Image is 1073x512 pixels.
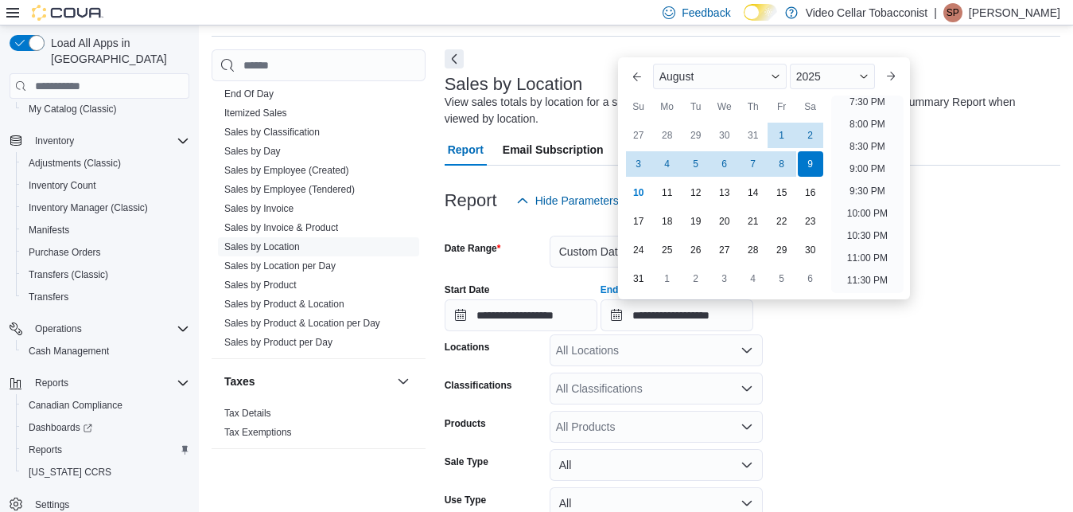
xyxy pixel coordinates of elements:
a: Inventory Manager (Classic) [22,198,154,217]
a: Sales by Day [224,146,281,157]
p: Video Cellar Tobacconist [806,3,928,22]
a: Sales by Employee (Tendered) [224,184,355,195]
span: Inventory Count [29,179,96,192]
button: Operations [3,318,196,340]
div: day-29 [683,123,709,148]
a: Sales by Product & Location per Day [224,318,380,329]
a: Sales by Product per Day [224,337,332,348]
li: 8:00 PM [843,115,892,134]
div: day-18 [655,209,680,234]
p: [PERSON_NAME] [969,3,1060,22]
span: Cash Management [29,345,109,358]
ul: Time [831,96,904,293]
div: day-16 [798,180,823,205]
a: Sales by Invoice [224,203,294,214]
label: Locations [445,341,490,354]
span: Sales by Product per Day [224,336,332,349]
div: Fr [769,94,795,119]
span: Reports [35,377,68,389]
div: View sales totals by location for a specified date range. This report is equivalent to the Sales ... [445,94,1052,127]
a: Inventory Count [22,176,103,195]
div: day-2 [798,123,823,148]
div: Mo [655,94,680,119]
div: day-9 [798,151,823,177]
label: Start Date [445,283,490,296]
a: Sales by Invoice & Product [224,222,338,233]
div: day-4 [655,151,680,177]
button: Transfers [16,286,196,308]
input: Press the down key to open a popover containing a calendar. [445,299,597,331]
span: Cash Management [22,342,189,361]
span: Reports [22,440,189,459]
div: day-8 [769,151,795,177]
button: Inventory Manager (Classic) [16,197,196,219]
h3: Taxes [224,373,255,389]
span: My Catalog (Classic) [29,103,117,115]
span: Dashboards [22,418,189,437]
input: Dark Mode [744,4,777,21]
a: Tax Exemptions [224,427,292,438]
div: day-6 [798,266,823,291]
div: day-1 [769,123,795,148]
li: 7:30 PM [843,92,892,111]
span: Adjustments (Classic) [29,157,121,170]
input: Press the down key to enter a popover containing a calendar. Press the escape key to close the po... [601,299,753,331]
button: Next [445,49,464,68]
div: Su [626,94,651,119]
button: Hide Parameters [510,185,625,217]
a: My Catalog (Classic) [22,100,123,119]
div: day-12 [683,180,709,205]
span: Report [448,134,484,166]
div: day-13 [712,180,737,205]
span: Sales by Invoice [224,202,294,215]
span: 2025 [796,70,821,83]
span: My Catalog (Classic) [22,100,189,119]
a: Sales by Product & Location [224,299,344,310]
button: Reports [16,439,196,461]
button: Purchase Orders [16,241,196,264]
h3: Report [445,191,497,210]
span: Reports [29,444,62,456]
div: day-30 [798,237,823,263]
div: day-5 [769,266,795,291]
li: 11:30 PM [841,271,894,290]
span: Washington CCRS [22,463,189,482]
span: Hide Parameters [535,193,619,209]
a: Dashboards [16,416,196,439]
a: Purchase Orders [22,243,107,262]
a: Dashboards [22,418,99,437]
span: Transfers [22,287,189,307]
button: Open list of options [741,382,753,395]
div: day-21 [741,209,766,234]
span: Sales by Product [224,279,297,291]
button: Inventory [3,130,196,152]
button: Open list of options [741,344,753,357]
a: Sales by Product [224,279,297,291]
a: Sales by Classification [224,127,320,138]
button: Inventory Count [16,174,196,197]
span: Sales by Invoice & Product [224,221,338,234]
div: day-17 [626,209,651,234]
button: Operations [29,319,88,338]
span: Sales by Employee (Created) [224,164,349,177]
label: Classifications [445,379,512,392]
a: Canadian Compliance [22,396,129,415]
span: Dashboards [29,421,92,434]
span: Load All Apps in [GEOGRAPHIC_DATA] [45,35,189,67]
button: Inventory [29,131,80,150]
span: Email Subscription [503,134,604,166]
span: End Of Day [224,88,274,100]
li: 10:30 PM [841,226,894,245]
a: Transfers [22,287,75,307]
a: Reports [22,440,68,459]
span: Inventory [35,135,74,147]
div: day-27 [712,237,737,263]
div: Seng Phetanoumorn [943,3,962,22]
li: 11:00 PM [841,248,894,268]
li: 8:30 PM [843,137,892,156]
div: day-19 [683,209,709,234]
li: 9:30 PM [843,182,892,201]
button: Custom Date [550,236,763,268]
